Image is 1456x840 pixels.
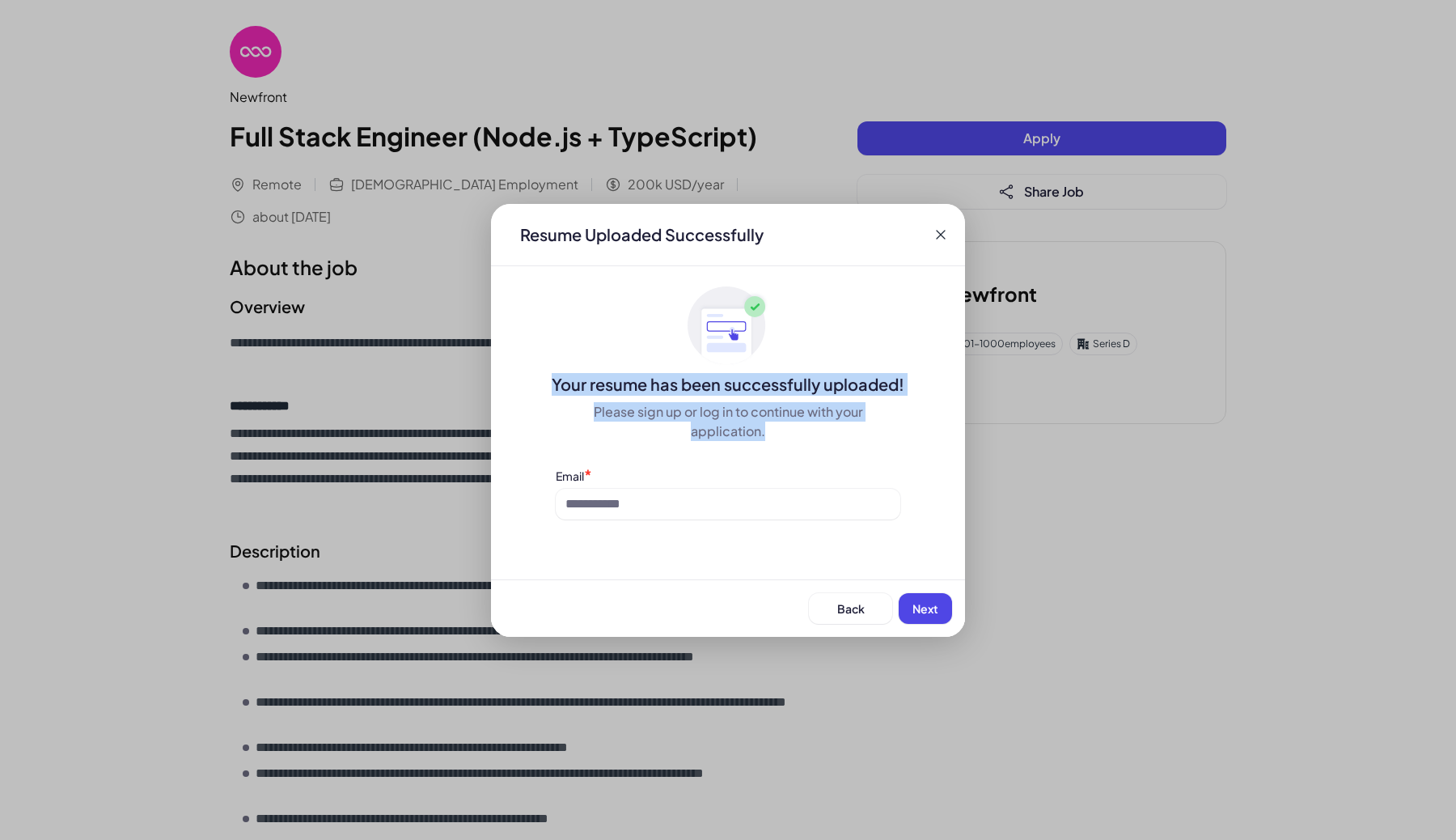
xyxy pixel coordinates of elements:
[837,601,865,616] span: Back
[491,373,965,396] div: Your resume has been successfully uploaded!
[556,402,900,441] div: Please sign up or log in to continue with your application.
[556,469,584,483] label: Email
[688,286,768,367] img: ApplyedMaskGroup3.svg
[912,601,938,616] span: Next
[899,593,952,624] button: Next
[507,223,777,246] div: Resume Uploaded Successfully
[809,593,892,624] button: Back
